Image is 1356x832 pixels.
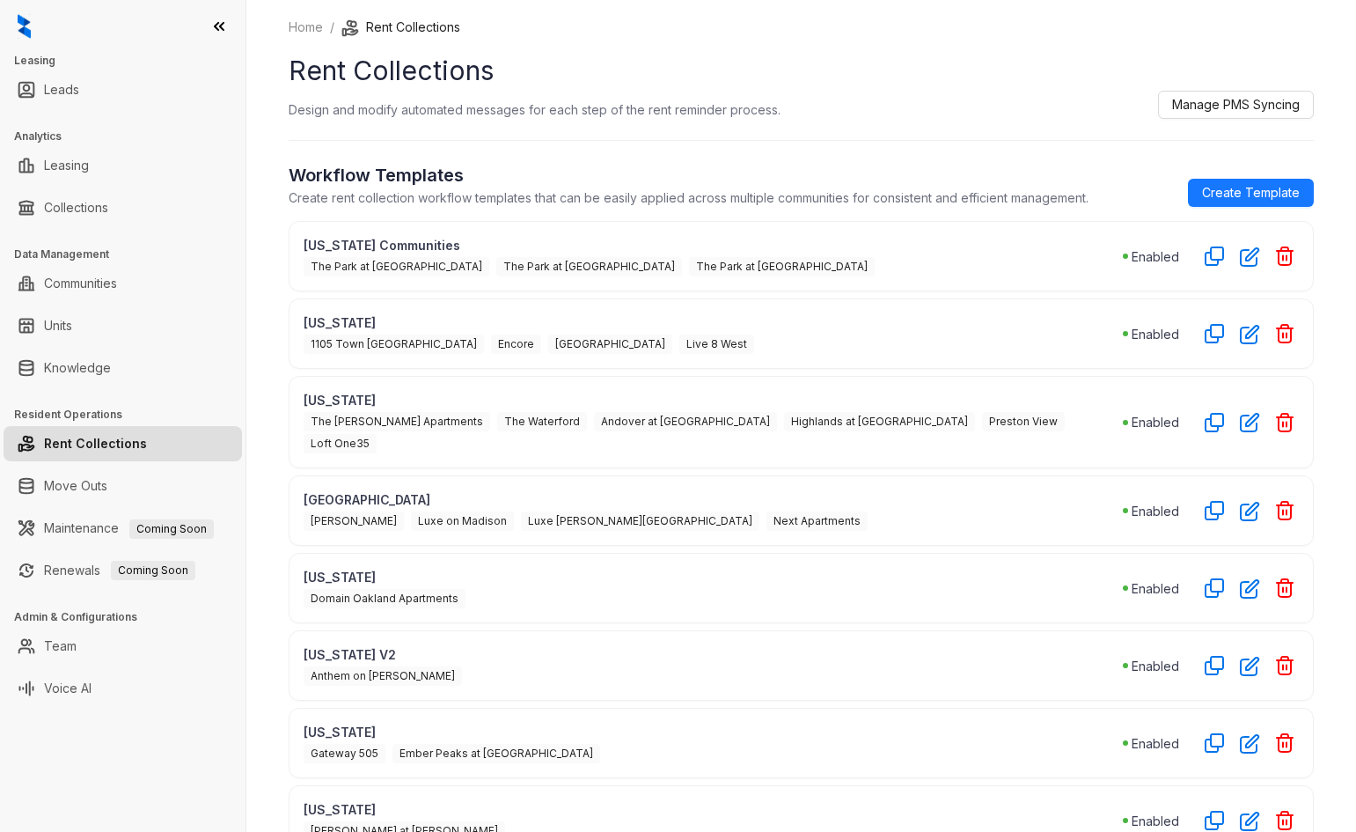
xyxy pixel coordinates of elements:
[289,188,1088,207] p: Create rent collection workflow templates that can be easily applied across multiple communities ...
[689,257,875,276] span: The Park at [GEOGRAPHIC_DATA]
[1132,579,1179,598] p: Enabled
[111,561,195,580] span: Coming Soon
[304,744,385,763] span: Gateway 505
[594,412,777,431] span: Andover at [GEOGRAPHIC_DATA]
[14,53,246,69] h3: Leasing
[304,412,490,431] span: The [PERSON_NAME] Apartments
[44,148,89,183] a: Leasing
[4,426,242,461] li: Rent Collections
[982,412,1065,431] span: Preston View
[304,512,404,531] span: [PERSON_NAME]
[44,629,77,664] a: Team
[4,671,242,706] li: Voice AI
[4,511,242,546] li: Maintenance
[304,645,1123,664] p: [US_STATE] V2
[4,468,242,504] li: Move Outs
[129,519,214,539] span: Coming Soon
[44,468,107,504] a: Move Outs
[304,257,489,276] span: The Park at [GEOGRAPHIC_DATA]
[766,512,868,531] span: Next Apartments
[4,553,242,588] li: Renewals
[4,266,242,301] li: Communities
[304,568,1123,586] p: [US_STATE]
[304,723,1123,741] p: [US_STATE]
[521,512,759,531] span: Luxe [PERSON_NAME][GEOGRAPHIC_DATA]
[1132,734,1179,753] p: Enabled
[1132,657,1179,675] p: Enabled
[304,391,1123,409] p: [US_STATE]
[341,18,460,37] li: Rent Collections
[289,51,1314,91] h1: Rent Collections
[548,335,672,354] span: [GEOGRAPHIC_DATA]
[44,266,117,301] a: Communities
[4,350,242,386] li: Knowledge
[491,335,541,354] span: Encore
[4,190,242,225] li: Collections
[496,257,682,276] span: The Park at [GEOGRAPHIC_DATA]
[4,72,242,107] li: Leads
[18,14,31,39] img: logo
[14,129,246,144] h3: Analytics
[411,512,514,531] span: Luxe on Madison
[4,308,242,343] li: Units
[285,18,326,37] a: Home
[304,589,465,608] span: Domain Oakland Apartments
[4,148,242,183] li: Leasing
[392,744,600,763] span: Ember Peaks at [GEOGRAPHIC_DATA]
[784,412,975,431] span: Highlands at [GEOGRAPHIC_DATA]
[497,412,587,431] span: The Waterford
[44,190,108,225] a: Collections
[330,18,334,37] li: /
[1188,179,1314,207] a: Create Template
[44,350,111,386] a: Knowledge
[304,490,1123,509] p: [GEOGRAPHIC_DATA]
[304,313,1123,332] p: [US_STATE]
[304,800,1123,819] p: [US_STATE]
[1132,413,1179,431] p: Enabled
[1132,812,1179,830] p: Enabled
[44,308,72,343] a: Units
[14,407,246,423] h3: Resident Operations
[289,100,781,119] p: Design and modify automated messages for each step of the rent reminder process.
[1132,247,1179,266] p: Enabled
[1202,183,1300,202] span: Create Template
[304,666,462,686] span: Anthem on [PERSON_NAME]
[44,426,147,461] a: Rent Collections
[44,72,79,107] a: Leads
[44,553,195,588] a: RenewalsComing Soon
[304,434,377,453] span: Loft One35
[304,236,1123,254] p: [US_STATE] Communities
[14,247,246,262] h3: Data Management
[1132,502,1179,520] p: Enabled
[304,335,484,354] span: 1105 Town [GEOGRAPHIC_DATA]
[1158,91,1314,119] button: Manage PMS Syncing
[14,609,246,625] h3: Admin & Configurations
[1172,95,1300,114] span: Manage PMS Syncing
[289,162,1088,188] h2: Workflow Templates
[679,335,754,354] span: Live 8 West
[4,629,242,664] li: Team
[44,671,92,706] a: Voice AI
[1132,325,1179,343] p: Enabled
